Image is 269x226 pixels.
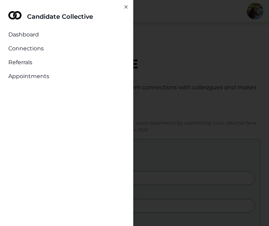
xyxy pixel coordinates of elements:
[8,69,49,83] div: Appointments
[8,11,22,19] img: logo
[8,28,39,42] div: Dashboard
[27,12,93,22] h2: Candidate Collective
[8,42,44,56] div: Connections
[8,56,32,69] div: Referrals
